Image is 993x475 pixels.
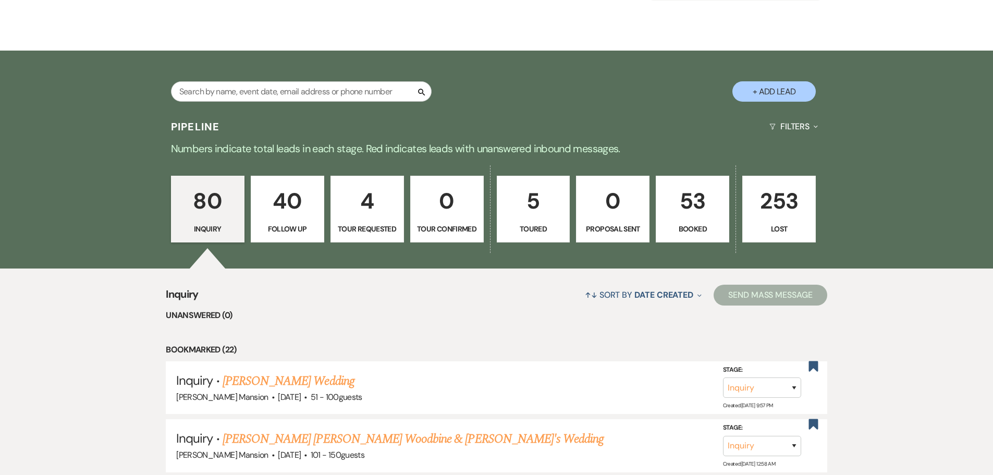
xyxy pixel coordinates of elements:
button: Send Mass Message [714,285,827,306]
p: Inquiry [178,223,238,235]
p: 53 [663,184,722,218]
span: Inquiry [166,286,199,309]
span: Inquiry [176,372,213,388]
span: 101 - 150 guests [311,449,364,460]
span: [PERSON_NAME] Mansion [176,449,268,460]
p: 80 [178,184,238,218]
p: Numbers indicate total leads in each stage. Red indicates leads with unanswered inbound messages. [121,140,872,157]
a: [PERSON_NAME] Wedding [223,372,354,391]
span: Created: [DATE] 12:58 AM [723,460,775,467]
a: 0Tour Confirmed [410,176,484,242]
h3: Pipeline [171,119,220,134]
p: 0 [583,184,643,218]
span: Date Created [634,289,693,300]
label: Stage: [723,422,801,434]
span: Created: [DATE] 9:57 PM [723,402,773,409]
span: Inquiry [176,430,213,446]
p: Proposal Sent [583,223,643,235]
button: + Add Lead [732,81,816,102]
button: Filters [765,113,822,140]
a: 5Toured [497,176,570,242]
span: 51 - 100 guests [311,392,362,403]
p: 253 [749,184,809,218]
p: Toured [504,223,563,235]
p: Follow Up [258,223,317,235]
p: 4 [337,184,397,218]
p: 0 [417,184,477,218]
p: Tour Confirmed [417,223,477,235]
a: 0Proposal Sent [576,176,649,242]
a: [PERSON_NAME] [PERSON_NAME] Woodbine & [PERSON_NAME]'s Wedding [223,430,604,448]
button: Sort By Date Created [581,281,706,309]
label: Stage: [723,364,801,376]
input: Search by name, event date, email address or phone number [171,81,432,102]
a: 53Booked [656,176,729,242]
a: 40Follow Up [251,176,324,242]
span: [DATE] [278,449,301,460]
p: Booked [663,223,722,235]
a: 253Lost [742,176,816,242]
span: ↑↓ [585,289,597,300]
span: [DATE] [278,392,301,403]
li: Bookmarked (22) [166,343,827,357]
p: Lost [749,223,809,235]
a: 80Inquiry [171,176,244,242]
p: 40 [258,184,317,218]
li: Unanswered (0) [166,309,827,322]
span: [PERSON_NAME] Mansion [176,392,268,403]
a: 4Tour Requested [330,176,404,242]
p: Tour Requested [337,223,397,235]
p: 5 [504,184,563,218]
